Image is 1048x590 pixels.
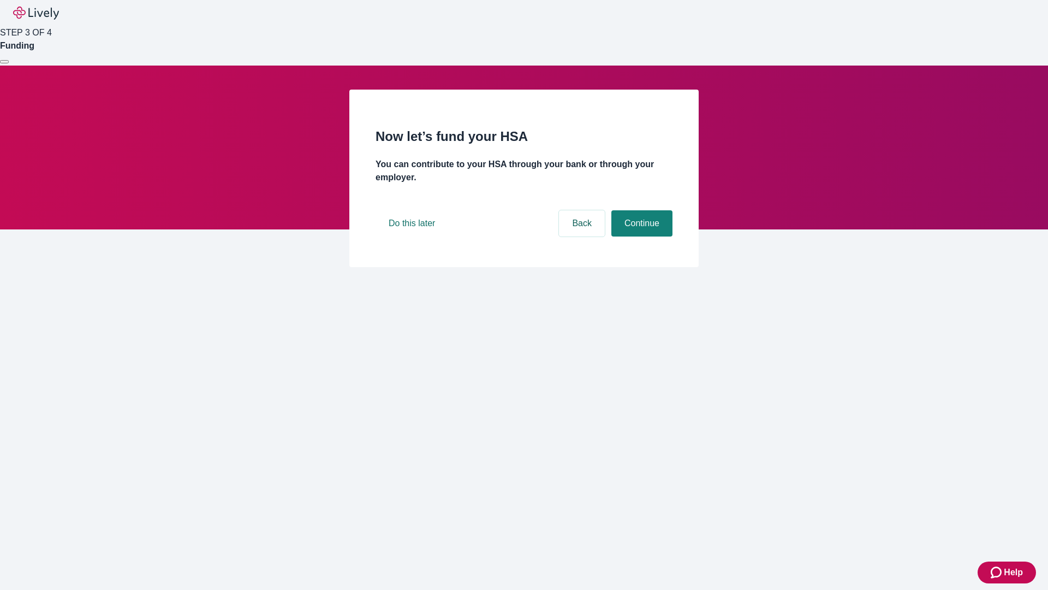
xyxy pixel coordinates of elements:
[376,210,448,237] button: Do this later
[13,7,59,20] img: Lively
[611,210,672,237] button: Continue
[559,210,605,237] button: Back
[991,566,1004,579] svg: Zendesk support icon
[376,158,672,184] h4: You can contribute to your HSA through your bank or through your employer.
[1004,566,1023,579] span: Help
[376,127,672,146] h2: Now let’s fund your HSA
[978,562,1036,583] button: Zendesk support iconHelp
